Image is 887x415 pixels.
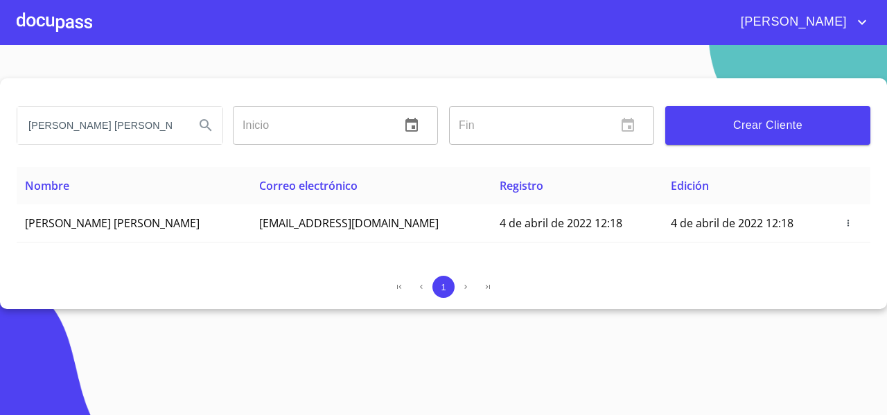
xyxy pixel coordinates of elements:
input: search [17,107,184,144]
span: Nombre [25,178,69,193]
button: 1 [432,276,455,298]
span: Edición [671,178,709,193]
button: account of current user [730,11,870,33]
button: Search [189,109,222,142]
span: Correo electrónico [259,178,358,193]
span: [PERSON_NAME] [730,11,854,33]
span: Crear Cliente [676,116,859,135]
span: 1 [441,282,446,292]
button: Crear Cliente [665,106,870,145]
span: [EMAIL_ADDRESS][DOMAIN_NAME] [259,215,439,231]
span: [PERSON_NAME] [PERSON_NAME] [25,215,200,231]
span: Registro [500,178,543,193]
span: 4 de abril de 2022 12:18 [500,215,622,231]
span: 4 de abril de 2022 12:18 [671,215,793,231]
